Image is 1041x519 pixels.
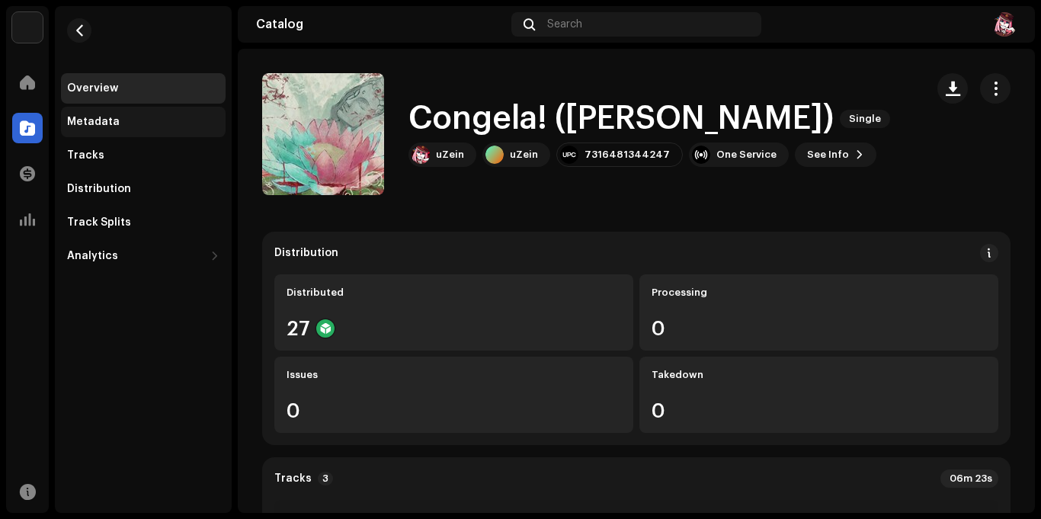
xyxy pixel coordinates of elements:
[61,174,226,204] re-m-nav-item: Distribution
[67,216,131,229] div: Track Splits
[510,149,538,161] div: uZein
[67,183,131,195] div: Distribution
[12,12,43,43] img: de0d2825-999c-4937-b35a-9adca56ee094
[795,143,876,167] button: See Info
[652,287,986,299] div: Processing
[318,472,333,485] p-badge: 3
[807,139,849,170] span: See Info
[61,207,226,238] re-m-nav-item: Track Splits
[274,473,312,485] strong: Tracks
[992,12,1017,37] img: b8c8f597-ee37-4590-ab9d-1f8598055893
[716,149,777,161] div: One Service
[840,110,890,128] span: Single
[547,18,582,30] span: Search
[940,469,998,488] div: 06m 23s
[61,107,226,137] re-m-nav-item: Metadata
[274,247,338,259] div: Distribution
[412,146,430,164] img: 8f630dfd-4275-46ce-b052-13a5d612ab08
[652,369,986,381] div: Takedown
[408,101,834,136] h1: Congela! ([PERSON_NAME])
[67,82,118,95] div: Overview
[61,73,226,104] re-m-nav-item: Overview
[256,18,505,30] div: Catalog
[436,149,464,161] div: uZein
[67,250,118,262] div: Analytics
[61,241,226,271] re-m-nav-dropdown: Analytics
[67,116,120,128] div: Metadata
[67,149,104,162] div: Tracks
[585,149,670,161] div: 7316481344247
[61,140,226,171] re-m-nav-item: Tracks
[287,369,621,381] div: Issues
[287,287,621,299] div: Distributed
